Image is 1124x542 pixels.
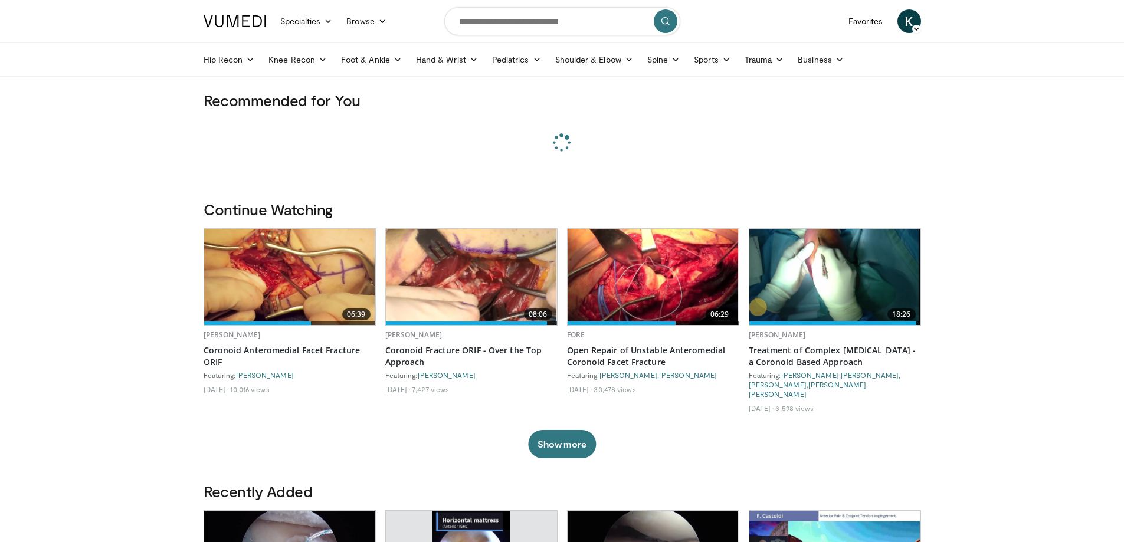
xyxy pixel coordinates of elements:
input: Search topics, interventions [444,7,680,35]
a: Hand & Wrist [409,48,485,71]
li: [DATE] [567,385,592,394]
a: Shoulder & Elbow [548,48,640,71]
a: Pediatrics [485,48,548,71]
a: K [897,9,921,33]
img: 14d700b3-704c-4cc6-afcf-48008ee4a60d.620x360_q85_upscale.jpg [568,229,739,325]
img: 3e69eb67-b6e0-466a-a2c7-781873c595a0.620x360_q85_upscale.jpg [204,229,375,325]
span: 06:29 [706,308,734,320]
a: Business [791,48,851,71]
li: 30,478 views [594,385,635,394]
a: [PERSON_NAME] [204,330,261,340]
a: Hip Recon [196,48,262,71]
li: 10,016 views [230,385,269,394]
a: Favorites [841,9,890,33]
li: 7,427 views [412,385,449,394]
a: [PERSON_NAME] [749,330,806,340]
span: 08:06 [524,308,552,320]
a: [PERSON_NAME] [599,371,657,379]
a: [PERSON_NAME] [749,390,807,398]
li: [DATE] [204,385,229,394]
img: VuMedi Logo [204,15,266,27]
img: 28843e37-16bf-4775-9457-5752e0aefce4.620x360_q85_upscale.jpg [749,229,920,325]
img: 4eb5ccb2-89b1-41b3-a9cd-71aa6b108fbb.620x360_q85_upscale.jpg [386,229,557,325]
a: Treatment of Complex [MEDICAL_DATA] - a Coronoid Based Approach [749,344,921,368]
div: Featuring: [385,370,558,380]
div: Featuring: , [567,370,739,380]
a: Trauma [738,48,791,71]
button: Show more [528,430,596,458]
a: 06:29 [568,229,739,325]
li: 3,598 views [775,403,814,413]
a: Coronoid Fracture ORIF - Over the Top Approach [385,344,558,368]
a: Knee Recon [261,48,334,71]
a: 18:26 [749,229,920,325]
a: [PERSON_NAME] [659,371,717,379]
a: 06:39 [204,229,375,325]
a: FORE [567,330,585,340]
span: 18:26 [887,308,916,320]
span: 06:39 [342,308,371,320]
a: [PERSON_NAME] [236,371,294,379]
a: [PERSON_NAME] [385,330,443,340]
a: Open Repair of Unstable Anteromedial Coronoid Facet Fracture [567,344,739,368]
a: [PERSON_NAME] [418,371,476,379]
a: [PERSON_NAME] [781,371,839,379]
li: [DATE] [385,385,411,394]
a: Coronoid Anteromedial Facet Fracture ORIF [204,344,376,368]
h3: Recently Added [204,482,921,501]
a: 08:06 [386,229,557,325]
a: Spine [640,48,687,71]
a: [PERSON_NAME] [749,380,807,389]
a: Browse [339,9,394,33]
li: [DATE] [749,403,774,413]
a: [PERSON_NAME] [808,380,866,389]
div: Featuring: [204,370,376,380]
h3: Recommended for You [204,91,921,110]
a: [PERSON_NAME] [841,371,899,379]
a: Sports [687,48,738,71]
a: Foot & Ankle [334,48,409,71]
a: Specialties [273,9,340,33]
div: Featuring: , , , , [749,370,921,399]
h3: Continue Watching [204,200,921,219]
